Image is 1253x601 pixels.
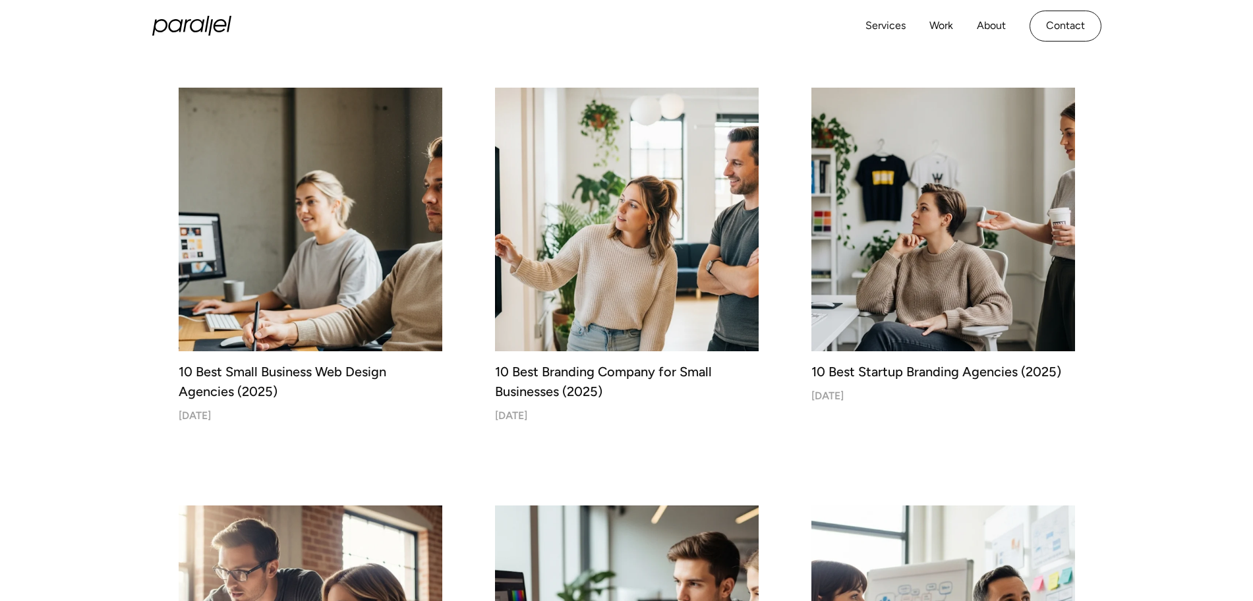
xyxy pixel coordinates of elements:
[811,389,844,402] div: [DATE]
[865,16,906,36] a: Services
[495,88,759,422] a: 10 Best Branding Company for Small Businesses (2025)10 Best Branding Company for Small Businesses...
[179,409,211,422] div: [DATE]
[811,362,1075,382] div: 10 Best Startup Branding Agencies (2025)
[495,362,759,401] div: 10 Best Branding Company for Small Businesses (2025)
[811,88,1075,351] img: 10 Best Startup Branding Agencies (2025)
[495,88,759,351] img: 10 Best Branding Company for Small Businesses (2025)
[977,16,1006,36] a: About
[179,88,442,351] img: 10 Best Small Business Web Design Agencies (2025)
[179,362,442,401] div: 10 Best Small Business Web Design Agencies (2025)
[811,88,1075,402] a: 10 Best Startup Branding Agencies (2025)10 Best Startup Branding Agencies (2025)[DATE]
[1030,11,1101,42] a: Contact
[929,16,953,36] a: Work
[152,16,231,36] a: home
[495,409,527,422] div: [DATE]
[179,88,442,422] a: 10 Best Small Business Web Design Agencies (2025)10 Best Small Business Web Design Agencies (2025...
